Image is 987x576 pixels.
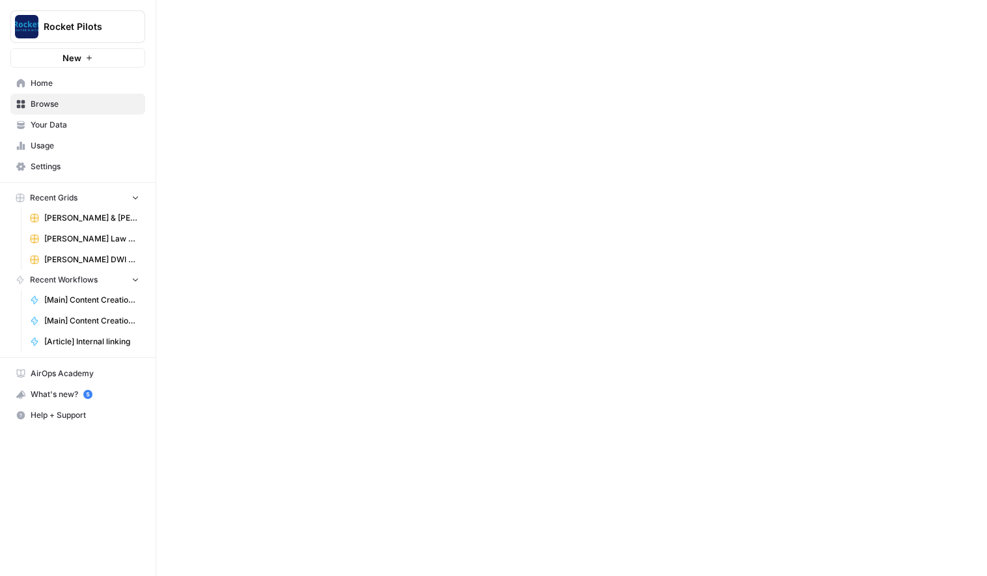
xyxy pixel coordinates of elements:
a: [PERSON_NAME] DWI & Criminal Defense Lawyers [24,249,145,270]
a: 5 [83,390,92,399]
a: Usage [10,135,145,156]
a: Home [10,73,145,94]
text: 5 [86,391,89,398]
button: What's new? 5 [10,384,145,405]
span: [Article] Internal linking [44,336,139,348]
a: Your Data [10,115,145,135]
a: [Main] Content Creation Article [24,290,145,310]
button: Recent Grids [10,188,145,208]
span: Recent Workflows [30,274,98,286]
a: [Main] Content Creation Brief [24,310,145,331]
span: [Main] Content Creation Brief [44,315,139,327]
span: Usage [31,140,139,152]
span: Browse [31,98,139,110]
span: Recent Grids [30,192,77,204]
img: Rocket Pilots Logo [15,15,38,38]
a: Browse [10,94,145,115]
span: [Main] Content Creation Article [44,294,139,306]
span: Home [31,77,139,89]
span: [PERSON_NAME] & [PERSON_NAME] [US_STATE] Car Accident Lawyers [44,212,139,224]
span: New [63,51,81,64]
button: Help + Support [10,405,145,426]
span: Help + Support [31,409,139,421]
span: Rocket Pilots [44,20,122,33]
div: What's new? [11,385,145,404]
button: Workspace: Rocket Pilots [10,10,145,43]
span: Settings [31,161,139,172]
button: New [10,48,145,68]
a: AirOps Academy [10,363,145,384]
span: [PERSON_NAME] Law Personal Injury & Car Accident Lawyers [44,233,139,245]
a: Settings [10,156,145,177]
span: AirOps Academy [31,368,139,379]
a: [Article] Internal linking [24,331,145,352]
a: [PERSON_NAME] Law Personal Injury & Car Accident Lawyers [24,228,145,249]
span: Your Data [31,119,139,131]
span: [PERSON_NAME] DWI & Criminal Defense Lawyers [44,254,139,266]
a: [PERSON_NAME] & [PERSON_NAME] [US_STATE] Car Accident Lawyers [24,208,145,228]
button: Recent Workflows [10,270,145,290]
